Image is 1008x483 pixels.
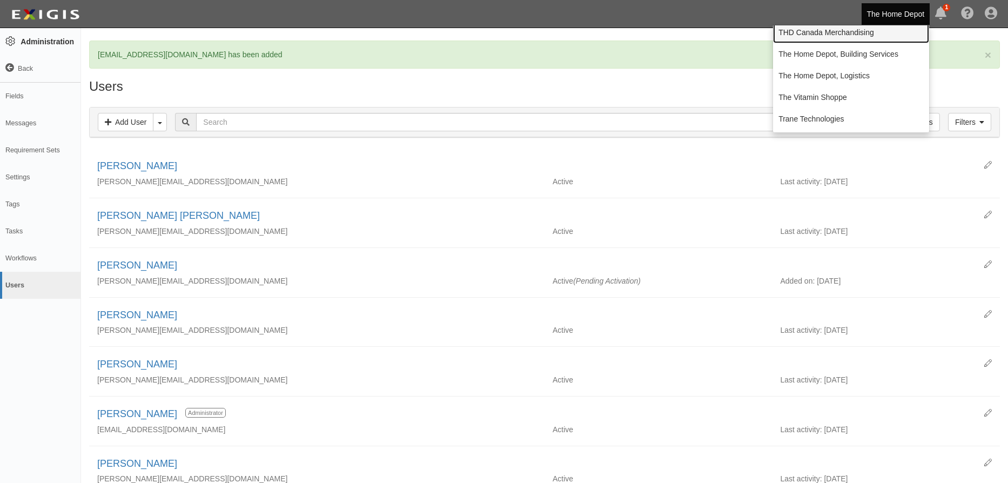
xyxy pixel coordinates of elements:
[97,310,177,320] a: [PERSON_NAME]
[545,374,772,385] div: Active
[773,65,929,86] a: The Home Depot, Logistics
[97,260,177,271] a: [PERSON_NAME]
[97,374,536,385] div: hannah_e_hinze@homedepot.com
[773,86,929,108] a: The Vitamin Shoppe
[772,424,1000,435] div: Last activity: [DATE]
[773,108,929,130] a: Trane Technologies
[97,159,177,173] div: Cathy Copeland
[97,308,177,323] div: David Dobson
[773,22,929,43] a: THD Canada Merchandising
[97,210,260,221] a: [PERSON_NAME] [PERSON_NAME]
[976,358,992,368] a: Edit User
[545,226,772,237] div: Active
[772,176,1000,187] div: Last activity: [DATE]
[772,325,1000,336] div: Last activity: [DATE]
[196,113,839,131] input: Search
[97,458,177,469] a: [PERSON_NAME]
[985,49,991,61] button: Close
[573,277,641,285] i: (Pending Activation)
[772,276,1000,286] div: Added on: [DATE]
[89,79,123,93] h3: Users
[976,457,992,468] a: Edit User
[97,226,536,237] div: connor_reichert@homedepot.com
[976,407,992,418] a: Edit User
[976,308,992,319] a: Edit User
[976,159,992,170] a: Edit User
[97,259,177,273] div: Danielle Stidham
[948,113,991,131] a: Filters
[8,5,83,24] img: logo-5460c22ac91f19d4615b14bd174203de0afe785f0fc80cf4dbbc73dc1793850b.png
[773,43,929,65] a: The Home Depot, Building Services
[97,176,536,187] div: cathy_copeland@homedepot.com
[862,3,930,25] a: The Home Depot
[97,408,177,419] a: [PERSON_NAME]
[772,374,1000,385] div: Last activity: [DATE]
[98,113,153,131] a: Add User
[97,160,177,171] a: [PERSON_NAME]
[985,49,991,61] span: ×
[97,209,260,223] div: Connor Reichert
[98,49,991,60] p: [EMAIL_ADDRESS][DOMAIN_NAME] has been added
[545,424,772,435] div: Active
[97,457,177,471] div: Joshua_McCullan
[772,226,1000,237] div: Last activity: [DATE]
[97,276,536,286] div: danielle_stidham@homedepot.com
[97,358,177,372] div: Hannah Hinze
[976,259,992,270] a: Edit User
[976,209,992,220] a: Edit User
[97,424,536,435] div: jin_li@homedepot.com
[545,276,772,286] div: Active
[21,37,74,46] strong: Administration
[97,407,226,421] div: Jin Li
[185,408,226,418] span: Administrator
[961,8,974,21] i: Help Center - Complianz
[545,176,772,187] div: Active
[97,359,177,370] a: [PERSON_NAME]
[545,325,772,336] div: Active
[97,325,536,336] div: david_dobson@homedepot.com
